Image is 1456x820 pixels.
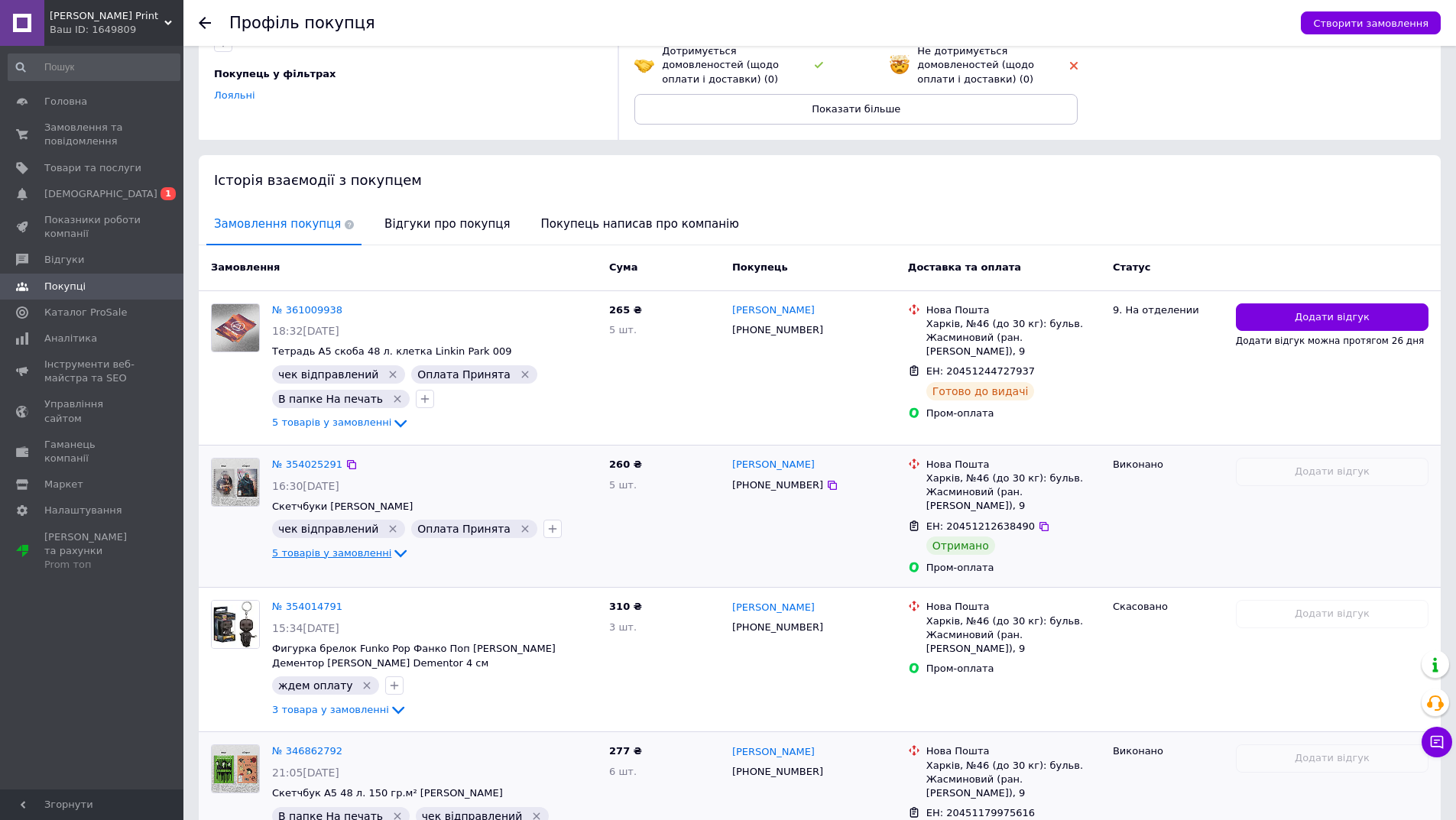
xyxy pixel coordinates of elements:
img: Фото товару [212,459,259,506]
span: Відгуки [44,253,84,267]
span: чек відправлений [278,368,378,381]
img: rating-tag-type [815,62,823,69]
img: rating-tag-type [1070,62,1078,70]
span: 21:05[DATE] [272,767,339,779]
span: Покупець написав про компанію [533,205,747,244]
a: 5 товарів у замовленні [272,547,410,559]
span: Покупці [44,280,86,293]
img: Фото товару [212,601,259,648]
svg: Видалити мітку [361,679,373,692]
div: Отримано [926,536,995,555]
a: Фото товару [211,744,260,793]
span: Створити замовлення [1313,18,1428,29]
span: ЕН: 20451244727937 [926,365,1035,377]
svg: Видалити мітку [391,393,404,405]
span: Головна [44,95,87,109]
span: Cума [609,261,637,273]
span: 3 шт. [609,621,637,633]
span: Додати відгук [1295,310,1370,325]
span: Налаштування [44,504,122,517]
svg: Видалити мітку [387,368,399,381]
span: 3 товара у замовленні [272,704,389,715]
span: Управління сайтом [44,397,141,425]
span: Доставка та оплата [908,261,1021,273]
span: 5 шт. [609,324,637,335]
div: Пром-оплата [926,662,1101,676]
div: Харків, №46 (до 30 кг): бульв. Жасминовий (ран. [PERSON_NAME]), 9 [926,317,1101,359]
span: 5 товарів у замовленні [272,547,391,559]
span: Фигурка брелок Funko Pop Фанко Поп [PERSON_NAME] Дементор [PERSON_NAME] Dementor 4 см [272,643,556,669]
span: ЕН: 20451179975616 [926,807,1035,818]
span: Маркет [44,478,83,491]
a: Фото товару [211,458,260,507]
img: emoji [890,55,910,75]
div: Ваш ID: 1649809 [50,23,183,37]
span: ждем оплату [278,679,353,692]
a: № 354025291 [272,459,342,470]
div: Готово до видачі [926,382,1035,400]
a: Тетрадь А5 скоба 48 л. клетка Linkin Park 009 [272,345,511,357]
span: 1 [161,187,176,200]
svg: Видалити мітку [519,523,531,535]
div: Пром-оплата [926,407,1101,420]
div: Нова Пошта [926,458,1101,472]
a: № 354014791 [272,601,342,612]
div: Нова Пошта [926,303,1101,317]
span: [PERSON_NAME] та рахунки [44,530,141,572]
a: [PERSON_NAME] [732,601,815,615]
a: Лояльні [214,89,255,101]
span: ЕН: 20451212638490 [926,520,1035,532]
div: 9. На отделении [1113,303,1224,317]
span: Аналітика [44,332,97,345]
div: [PHONE_NUMBER] [729,617,826,637]
span: чек відправлений [278,523,378,535]
span: 16:30[DATE] [272,480,339,492]
a: Скетчбуки [PERSON_NAME] [272,501,413,512]
a: Скетчбук А5 48 л. 150 гр.м² [PERSON_NAME] [272,787,503,799]
span: Гаманець компанії [44,438,141,465]
div: Харків, №46 (до 30 кг): бульв. Жасминовий (ран. [PERSON_NAME]), 9 [926,472,1101,514]
div: Виконано [1113,458,1224,472]
span: 265 ₴ [609,304,642,316]
span: 6 шт. [609,766,637,777]
span: Ramires Print [50,9,164,23]
span: В папке На печать [278,393,383,405]
a: [PERSON_NAME] [732,458,815,472]
a: № 361009938 [272,304,342,316]
button: Додати відгук [1236,303,1428,332]
a: № 346862792 [272,745,342,757]
div: Виконано [1113,744,1224,758]
img: Фото товару [212,745,259,792]
span: Не дотримується домовленостей (щодо оплати і доставки) (0) [917,45,1034,84]
span: Замовлення та повідомлення [44,121,141,148]
div: Нова Пошта [926,744,1101,758]
span: Оплата Принята [417,523,511,535]
span: Товари та послуги [44,161,141,175]
svg: Видалити мітку [387,523,399,535]
span: 277 ₴ [609,745,642,757]
div: Скасовано [1113,600,1224,614]
button: Створити замовлення [1301,11,1441,34]
a: Фото товару [211,303,260,352]
button: Чат з покупцем [1422,727,1452,757]
div: [PHONE_NUMBER] [729,762,826,782]
span: Статус [1113,261,1151,273]
input: Пошук [8,53,180,81]
div: [PHONE_NUMBER] [729,475,826,495]
div: Повернутися назад [199,17,211,29]
span: Дотримується домовленостей (щодо оплати і доставки) (0) [662,45,779,84]
span: Історія взаємодії з покупцем [214,172,422,188]
a: [PERSON_NAME] [732,303,815,318]
a: [PERSON_NAME] [732,745,815,760]
span: Оплата Принята [417,368,511,381]
a: 5 товарів у замовленні [272,416,410,428]
span: 18:32[DATE] [272,325,339,337]
span: Каталог ProSale [44,306,127,319]
div: Нова Пошта [926,600,1101,614]
span: [DEMOGRAPHIC_DATA] [44,187,157,201]
div: Харків, №46 (до 30 кг): бульв. Жасминовий (ран. [PERSON_NAME]), 9 [926,614,1101,656]
svg: Видалити мітку [519,368,531,381]
span: Замовлення [211,261,280,273]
